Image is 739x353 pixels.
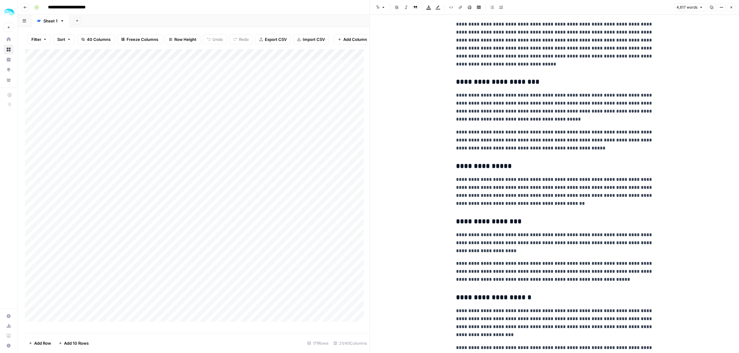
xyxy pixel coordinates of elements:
[4,34,14,44] a: Home
[27,34,51,44] button: Filter
[174,36,196,42] span: Row Height
[117,34,162,44] button: Freeze Columns
[165,34,200,44] button: Row Height
[676,5,697,10] span: 4,617 words
[43,18,58,24] div: Sheet 1
[4,65,14,75] a: Opportunities
[4,321,14,331] a: Usage
[34,340,51,346] span: Add Row
[674,3,706,11] button: 4,617 words
[4,311,14,321] a: Settings
[4,5,14,20] button: Workspace: ColdiQ
[53,34,75,44] button: Sort
[203,34,227,44] button: Undo
[4,341,14,351] button: Help + Support
[293,34,329,44] button: Import CSV
[55,338,92,348] button: Add 10 Rows
[31,36,41,42] span: Filter
[4,55,14,65] a: Insights
[343,36,367,42] span: Add Column
[212,36,223,42] span: Undo
[127,36,158,42] span: Freeze Columns
[255,34,291,44] button: Export CSV
[64,340,89,346] span: Add 10 Rows
[265,36,287,42] span: Export CSV
[305,338,331,348] div: 171 Rows
[229,34,253,44] button: Redo
[4,45,14,54] a: Browse
[334,34,371,44] button: Add Column
[77,34,115,44] button: 40 Columns
[331,338,369,348] div: 21/40 Columns
[87,36,111,42] span: 40 Columns
[4,7,15,18] img: ColdiQ Logo
[25,338,55,348] button: Add Row
[239,36,249,42] span: Redo
[303,36,325,42] span: Import CSV
[31,15,70,27] a: Sheet 1
[57,36,65,42] span: Sort
[4,75,14,85] a: Your Data
[4,331,14,341] a: Learning Hub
